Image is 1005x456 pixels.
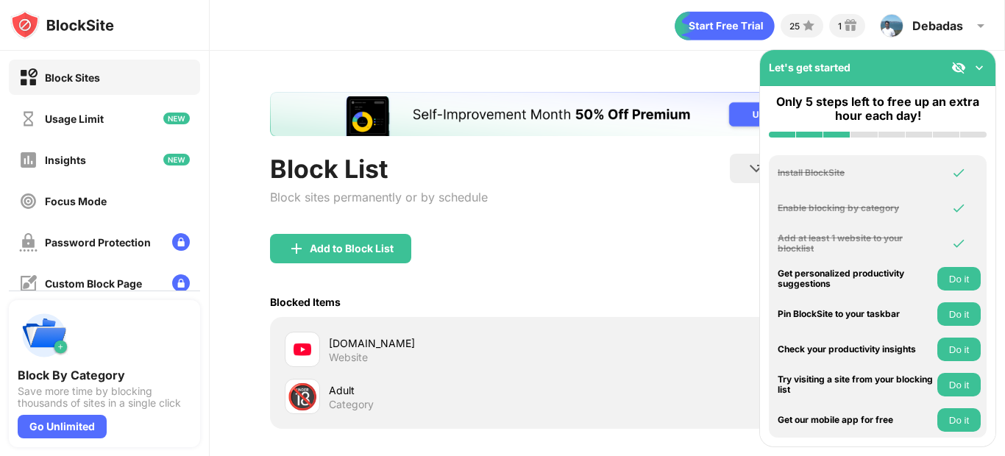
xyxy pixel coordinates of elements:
button: Do it [937,373,981,396]
img: customize-block-page-off.svg [19,274,38,293]
img: new-icon.svg [163,113,190,124]
div: [DOMAIN_NAME] [329,335,608,351]
div: Go Unlimited [18,415,107,438]
div: Check your productivity insights [778,344,934,355]
img: omni-check.svg [951,236,966,251]
img: new-icon.svg [163,154,190,165]
div: Add at least 1 website to your blocklist [778,233,934,254]
div: Block Sites [45,71,100,84]
img: points-small.svg [800,17,817,35]
img: omni-check.svg [951,201,966,215]
div: Save more time by blocking thousands of sites in a single click [18,385,191,409]
div: animation [675,11,775,40]
div: Category [329,398,374,411]
div: Let's get started [769,61,850,74]
div: Focus Mode [45,195,107,207]
div: Usage Limit [45,113,104,125]
button: Do it [937,302,981,326]
div: Pin BlockSite to your taskbar [778,309,934,319]
img: lock-menu.svg [172,274,190,292]
div: Website [329,351,368,364]
img: block-on.svg [19,68,38,87]
div: Debadas [912,18,963,33]
img: time-usage-off.svg [19,110,38,128]
div: Get personalized productivity suggestions [778,268,934,290]
div: Only 5 steps left to free up an extra hour each day! [769,95,987,123]
div: Get our mobile app for free [778,415,934,425]
div: Try visiting a site from your blocking list [778,374,934,396]
img: omni-setup-toggle.svg [972,60,987,75]
div: Adult [329,382,608,398]
div: Install BlockSite [778,168,934,178]
button: Do it [937,267,981,291]
div: Custom Block Page [45,277,142,290]
img: focus-off.svg [19,192,38,210]
img: push-categories.svg [18,309,71,362]
div: Add to Block List [310,243,394,254]
img: password-protection-off.svg [19,233,38,252]
div: Enable blocking by category [778,203,934,213]
img: ACg8ocJt3FG3F30-REnYmjCcsHs6nZ-gh6JePFArC48i68OxtqVbL8fv=s96-c [880,14,903,38]
button: Do it [937,338,981,361]
div: Blocked Items [270,296,341,308]
img: insights-off.svg [19,151,38,169]
div: 25 [789,21,800,32]
iframe: Banner [270,92,945,136]
div: 🔞 [287,382,318,412]
img: logo-blocksite.svg [10,10,114,40]
div: 1 [838,21,842,32]
img: lock-menu.svg [172,233,190,251]
img: favicons [294,341,311,358]
img: eye-not-visible.svg [951,60,966,75]
div: Block By Category [18,368,191,382]
div: Block sites permanently or by schedule [270,190,488,204]
img: reward-small.svg [842,17,859,35]
div: Password Protection [45,236,151,249]
div: Block List [270,154,488,184]
img: omni-check.svg [951,165,966,180]
button: Do it [937,408,981,432]
div: Insights [45,154,86,166]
